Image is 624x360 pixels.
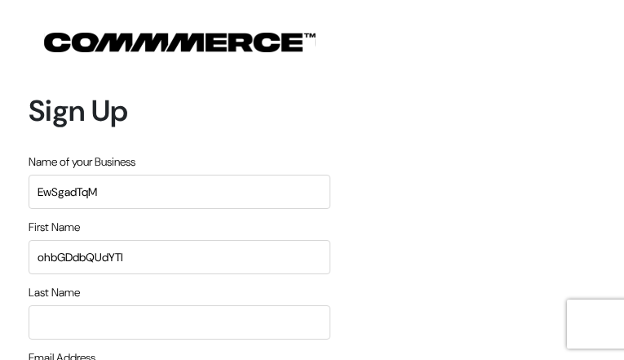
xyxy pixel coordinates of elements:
[44,33,316,52] img: COMMMERCE
[29,153,135,171] label: Name of your Business
[29,284,80,301] label: Last Name
[29,93,330,128] h1: Sign Up
[29,219,80,236] label: First Name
